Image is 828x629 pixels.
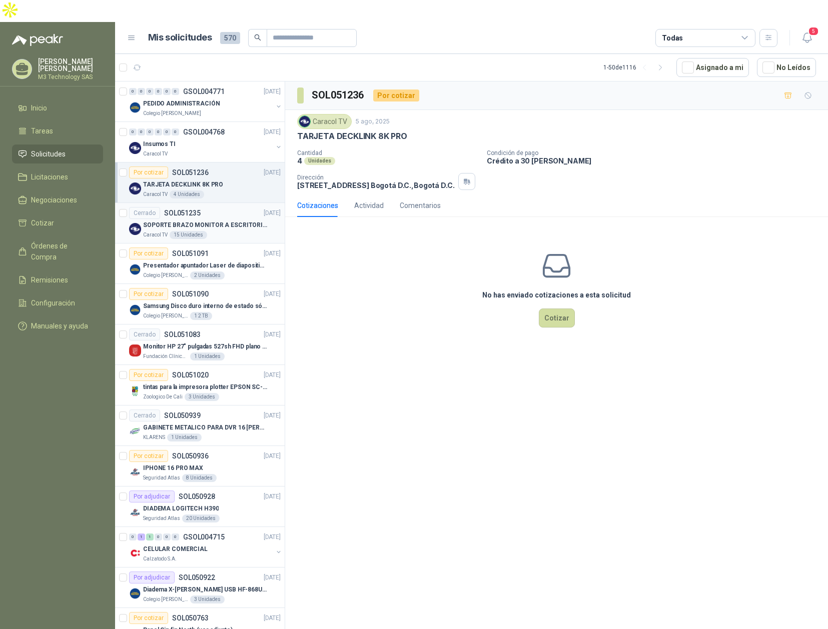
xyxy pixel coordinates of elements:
p: SOL050928 [179,493,215,500]
a: Solicitudes [12,144,103,163]
p: 5 ago, 2025 [356,117,390,126]
div: 1 Unidades [190,352,225,360]
p: SOPORTE BRAZO MONITOR A ESCRITORIO NBF80 [143,220,268,230]
span: Remisiones [31,274,68,285]
h3: No has enviado cotizaciones a esta solicitud [482,289,631,300]
a: Licitaciones [12,167,103,186]
img: Company Logo [129,466,141,478]
p: Dirección [297,174,454,181]
div: 0 [155,88,162,95]
div: Cerrado [129,328,160,340]
div: 0 [129,128,137,135]
p: [DATE] [264,249,281,258]
div: 0 [129,533,137,540]
span: 5 [808,26,819,36]
p: Colegio [PERSON_NAME] [143,109,201,117]
p: Colegio [PERSON_NAME] [143,595,188,603]
a: 0 0 0 0 0 0 GSOL004768[DATE] Company LogoInsumos TICaracol TV [129,126,283,158]
div: Por cotizar [129,450,168,462]
p: M3 Technology SAS [38,74,103,80]
p: Diadema X-[PERSON_NAME] USB HF-868U USB con micrófono [143,585,268,594]
p: [DATE] [264,370,281,380]
p: [DATE] [264,87,281,96]
img: Company Logo [129,304,141,316]
div: 2 Unidades [190,271,225,279]
p: SOL051090 [172,290,209,297]
p: [DATE] [264,613,281,623]
a: CerradoSOL050939[DATE] Company LogoGABINETE METALICO PARA DVR 16 [PERSON_NAME]KLARENS1 Unidades [115,405,285,446]
div: Por cotizar [129,369,168,381]
p: [DATE] [264,168,281,177]
p: SOL051091 [172,250,209,257]
p: Crédito a 30 [PERSON_NAME] [487,156,824,165]
p: 4 [297,156,302,165]
a: Configuración [12,293,103,312]
button: Cotizar [539,308,575,327]
img: Company Logo [129,587,141,599]
div: 0 [138,128,145,135]
p: Condición de pago [487,149,824,156]
a: Remisiones [12,270,103,289]
p: SOL051235 [164,209,201,216]
p: Colegio [PERSON_NAME] [143,312,188,320]
p: PEDIDO ADMINISTRACIÓN [143,99,220,108]
p: TARJETA DECKLINK 8K PRO [297,131,407,141]
p: Cantidad [297,149,479,156]
a: CerradoSOL051083[DATE] Company LogoMonitor HP 27" pulgadas 527sh FHD plano negroFundación Clínica... [115,324,285,365]
img: Company Logo [129,547,141,559]
a: Manuales y ayuda [12,316,103,335]
a: Por adjudicarSOL050922[DATE] Company LogoDiadema X-[PERSON_NAME] USB HF-868U USB con micrófonoCol... [115,567,285,608]
p: [DATE] [264,532,281,542]
div: Unidades [304,157,335,165]
p: TARJETA DECKLINK 8K PRO [143,180,223,189]
p: [DATE] [264,573,281,582]
div: 0 [138,88,145,95]
div: 3 Unidades [190,595,225,603]
p: SOL051020 [172,371,209,378]
a: Por cotizarSOL051236[DATE] Company LogoTARJETA DECKLINK 8K PROCaracol TV4 Unidades [115,162,285,203]
p: GABINETE METALICO PARA DVR 16 [PERSON_NAME] [143,423,268,432]
img: Company Logo [129,385,141,397]
div: 8 Unidades [182,474,217,482]
p: [DATE] [264,411,281,420]
a: Órdenes de Compra [12,236,103,266]
div: 0 [146,128,154,135]
p: Caracol TV [143,190,168,198]
h3: SOL051236 [312,87,365,103]
div: 0 [155,533,162,540]
img: Company Logo [129,223,141,235]
p: [STREET_ADDRESS] Bogotá D.C. , Bogotá D.C. [297,181,454,189]
p: CELULAR COMERCIAL [143,544,208,554]
a: 0 0 0 0 0 0 GSOL004771[DATE] Company LogoPEDIDO ADMINISTRACIÓNColegio [PERSON_NAME] [129,85,283,117]
div: Todas [662,32,683,43]
p: Samsung Disco duro interno de estado sólido 990 PRO SSD NVMe M.2 PCIe Gen4, M.2 2280 2TB [143,301,268,311]
a: Inicio [12,98,103,117]
a: Por cotizarSOL051020[DATE] Company Logotintas para la impresora plotter EPSON SC-T3100Zoologico D... [115,365,285,405]
span: Tareas [31,125,53,136]
span: search [254,34,261,41]
img: Company Logo [129,101,141,113]
p: Zoologico De Cali [143,393,183,401]
p: Insumos TI [143,139,176,149]
span: 570 [220,32,240,44]
p: Calzatodo S.A. [143,555,177,563]
img: Company Logo [129,182,141,194]
a: CerradoSOL051235[DATE] Company LogoSOPORTE BRAZO MONITOR A ESCRITORIO NBF80Caracol TV15 Unidades [115,203,285,243]
img: Logo peakr [12,34,63,46]
span: Cotizar [31,217,54,228]
div: Por cotizar [373,89,419,101]
div: 0 [146,88,154,95]
div: 0 [172,533,179,540]
p: SOL051236 [172,169,209,176]
p: [DATE] [264,492,281,501]
div: 1 Unidades [167,433,202,441]
p: tintas para la impresora plotter EPSON SC-T3100 [143,382,268,392]
a: Por cotizarSOL051090[DATE] Company LogoSamsung Disco duro interno de estado sólido 990 PRO SSD NV... [115,284,285,324]
span: Solicitudes [31,148,66,159]
p: SOL050763 [172,614,209,621]
a: Por cotizarSOL050936[DATE] Company LogoIPHONE 16 PRO MAXSeguridad Atlas8 Unidades [115,446,285,486]
a: Por adjudicarSOL050928[DATE] Company LogoDIADEMA LOGITECH H390Seguridad Atlas20 Unidades [115,486,285,527]
div: Cerrado [129,409,160,421]
div: 1 2 TB [190,312,212,320]
p: GSOL004715 [183,533,225,540]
